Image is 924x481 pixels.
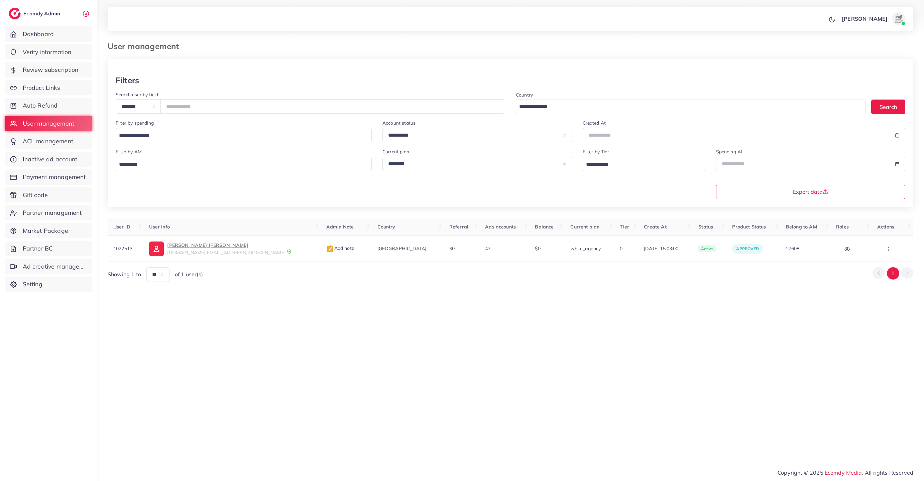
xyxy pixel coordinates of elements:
div: Search for option [116,128,372,142]
span: 0 [620,246,622,252]
input: Search for option [117,159,363,170]
input: Search for option [517,102,857,112]
span: 47 [485,246,490,252]
span: [GEOGRAPHIC_DATA] [377,246,427,252]
label: Created At [583,120,606,126]
a: ACL management [5,134,92,149]
span: Export data [793,189,828,194]
span: Ad creative management [23,262,87,271]
span: User ID [113,224,130,230]
span: Create At [644,224,666,230]
span: Gift code [23,191,48,199]
span: 27608 [786,246,800,252]
span: Partner BC [23,244,53,253]
span: Add note [326,245,354,251]
a: Partner management [5,205,92,220]
span: Ads accounts [485,224,516,230]
input: Search for option [117,131,363,141]
h2: Ecomdy Admin [23,10,62,17]
span: $0 [449,246,455,252]
h3: User management [108,41,184,51]
span: Referral [449,224,468,230]
a: Partner BC [5,241,92,256]
span: [DOMAIN_NAME][EMAIL_ADDRESS][DOMAIN_NAME] [167,250,285,256]
a: logoEcomdy Admin [9,8,62,19]
span: of 1 user(s) [175,271,203,278]
span: Status [698,224,713,230]
button: Export data [716,185,906,199]
a: Product Links [5,80,92,96]
label: Account status [382,120,416,126]
a: Inactive ad account [5,152,92,167]
span: Roles [836,224,849,230]
a: Market Package [5,223,92,238]
a: Verify information [5,44,92,60]
h3: Filters [116,75,139,85]
button: Search [871,100,905,114]
span: ACL management [23,137,73,146]
label: Filter by spending [116,120,154,126]
a: Auto Refund [5,98,92,113]
div: Search for option [516,100,866,113]
span: Country [377,224,395,230]
label: Filter by Tier [583,148,609,155]
ul: Pagination [873,267,913,280]
a: [PERSON_NAME]avatar [838,12,908,25]
img: ic-user-info.36bf1079.svg [149,242,164,256]
span: $0 [535,246,540,252]
span: Partner management [23,208,82,217]
span: Copyright © 2025 [778,469,913,477]
span: Auto Refund [23,101,58,110]
button: Go to page 1 [887,267,899,280]
a: Gift code [5,187,92,203]
a: Dashboard [5,26,92,42]
img: admin_note.cdd0b510.svg [326,245,334,253]
span: Setting [23,280,42,289]
a: Ecomdy Media [825,469,862,476]
div: Search for option [116,157,372,171]
span: Dashboard [23,30,54,38]
span: Tier [620,224,629,230]
img: logo [9,8,21,19]
span: Actions [877,224,894,230]
img: 9CAL8B2pu8EFxCJHYAAAAldEVYdGRhdGU6Y3JlYXRlADIwMjItMTItMDlUMDQ6NTg6MzkrMDA6MDBXSlgLAAAAJXRFWHRkYXR... [287,249,292,254]
span: Balance [535,224,554,230]
span: Payment management [23,173,86,181]
a: [PERSON_NAME] [PERSON_NAME][DOMAIN_NAME][EMAIL_ADDRESS][DOMAIN_NAME] [149,241,315,256]
span: Showing 1 to [108,271,141,278]
span: Product Links [23,84,60,92]
input: Search for option [584,159,697,170]
a: Ad creative management [5,259,92,274]
label: Spending At [716,148,743,155]
a: Payment management [5,169,92,185]
span: Current plan [570,224,599,230]
img: avatar [892,12,905,25]
span: Product Status [732,224,766,230]
label: Filter by AM [116,148,142,155]
p: [PERSON_NAME] [PERSON_NAME] [167,241,285,249]
span: Verify information [23,48,72,56]
label: Current plan [382,148,409,155]
span: active [698,245,716,253]
span: Belong to AM [786,224,817,230]
span: User management [23,119,74,128]
a: Review subscription [5,62,92,77]
span: Inactive ad account [23,155,78,164]
span: Market Package [23,226,68,235]
a: Setting [5,277,92,292]
a: User management [5,116,92,131]
span: , All rights Reserved [862,469,913,477]
div: Search for option [583,157,705,171]
span: User info [149,224,169,230]
label: Country [516,92,533,98]
span: white_agency [570,246,601,252]
span: Admin Note [326,224,354,230]
span: 1022513 [113,246,132,252]
span: Review subscription [23,65,79,74]
span: [DATE] 15:03:00 [644,245,688,252]
span: approved [736,246,759,251]
p: [PERSON_NAME] [842,15,888,23]
label: Search user by field [116,91,158,98]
